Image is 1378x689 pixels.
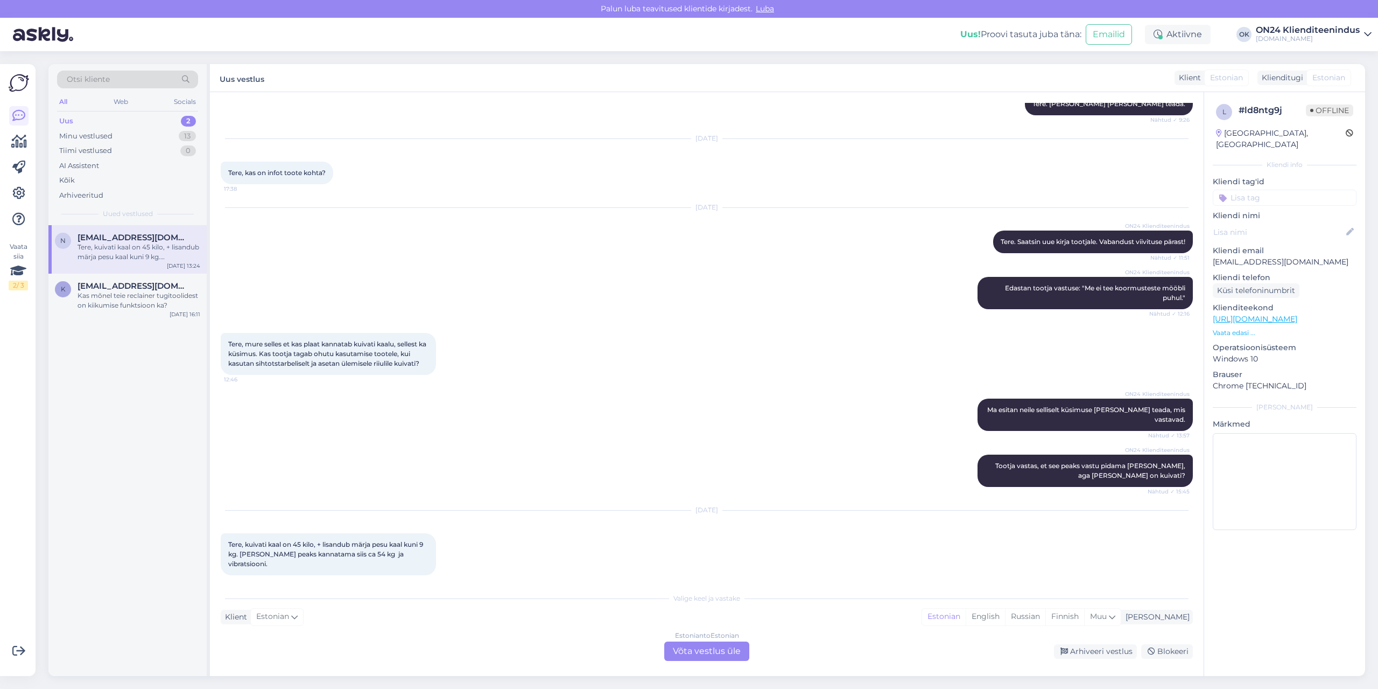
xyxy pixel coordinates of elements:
div: Russian [1005,609,1045,625]
div: AI Assistent [59,161,99,171]
span: Offline [1306,105,1353,116]
div: 0 [180,145,196,156]
div: [DATE] [221,505,1193,515]
span: Nähtud ✓ 11:51 [1149,254,1190,262]
input: Lisa tag [1213,190,1356,206]
span: 13:24 [224,576,264,584]
span: Muu [1090,611,1107,621]
span: Ma esitan neile selliselt küsimuse [PERSON_NAME] teada, mis vastavad. [987,406,1187,423]
span: Nähtud ✓ 13:57 [1148,432,1190,440]
div: 13 [179,131,196,142]
p: Vaata edasi ... [1213,328,1356,338]
div: [DATE] 16:11 [170,310,200,318]
div: All [57,95,69,109]
span: Tere, kas on infot toote kohta? [228,169,326,177]
span: Uued vestlused [103,209,153,219]
p: Kliendi telefon [1213,272,1356,283]
p: [EMAIL_ADDRESS][DOMAIN_NAME] [1213,256,1356,268]
div: Võta vestlus üle [664,642,749,661]
div: Tiimi vestlused [59,145,112,156]
p: Kliendi nimi [1213,210,1356,221]
a: ON24 Klienditeenindus[DOMAIN_NAME] [1256,26,1372,43]
a: [URL][DOMAIN_NAME] [1213,314,1297,324]
div: Aktiivne [1145,25,1211,44]
span: n [60,236,66,245]
div: [PERSON_NAME] [1213,402,1356,412]
div: Estonian to Estonian [675,631,739,641]
div: Klient [1175,72,1201,83]
p: Klienditeekond [1213,302,1356,314]
div: Arhiveeritud [59,190,103,201]
span: Estonian [1210,72,1243,83]
span: Tere. [PERSON_NAME] [PERSON_NAME] teada. [1032,100,1185,108]
p: Brauser [1213,369,1356,380]
div: [DOMAIN_NAME] [1256,34,1360,43]
div: Uus [59,116,73,127]
span: 12:46 [224,375,264,384]
div: [DATE] [221,134,1193,143]
span: Otsi kliente [67,74,110,85]
div: Estonian [922,609,966,625]
span: 17:38 [224,185,264,193]
span: ON24 Klienditeenindus [1125,446,1190,454]
div: English [966,609,1005,625]
div: ON24 Klienditeenindus [1256,26,1360,34]
p: Kliendi tag'id [1213,176,1356,187]
div: Küsi telefoninumbrit [1213,283,1299,298]
div: Kõik [59,175,75,186]
div: Klient [221,611,247,623]
div: [DATE] 13:24 [167,262,200,270]
label: Uus vestlus [220,71,264,85]
div: Valige keel ja vastake [221,594,1193,603]
span: Nähtud ✓ 15:45 [1148,488,1190,496]
span: ON24 Klienditeenindus [1125,222,1190,230]
div: Kas mõnel teie reclainer tugitoolidest on kiikumise funktsioon ka? [78,291,200,310]
div: Minu vestlused [59,131,113,142]
div: OK [1236,27,1252,42]
span: Kaidi91@gmail.com [78,281,189,291]
p: Kliendi email [1213,245,1356,256]
span: nele.mandla@gmail.com [78,233,189,242]
div: Kliendi info [1213,160,1356,170]
p: Operatsioonisüsteem [1213,342,1356,353]
button: Emailid [1086,24,1132,45]
div: Arhiveeri vestlus [1054,644,1137,659]
span: l [1222,108,1226,116]
div: 2 [181,116,196,127]
span: ON24 Klienditeenindus [1125,390,1190,398]
span: Nähtud ✓ 12:16 [1149,310,1190,318]
span: Estonian [1312,72,1345,83]
p: Chrome [TECHNICAL_ID] [1213,380,1356,392]
div: Socials [172,95,198,109]
img: Askly Logo [9,73,29,93]
div: Proovi tasuta juba täna: [960,28,1081,41]
div: [DATE] [221,203,1193,212]
span: Tere, kuivati kaal on 45 kilo, + lisandub märja pesu kaal kuni 9 kg. [PERSON_NAME] peaks kannatam... [228,540,425,568]
span: Tere, mure selles et kas plaat kannatab kuivati kaalu, sellest ka küsimus. Kas tootja tagab ohutu... [228,340,428,367]
span: Nähtud ✓ 9:26 [1149,116,1190,124]
b: Uus! [960,29,981,39]
div: 2 / 3 [9,281,28,290]
span: Luba [753,4,777,13]
p: Windows 10 [1213,353,1356,365]
span: K [61,285,66,293]
div: Klienditugi [1257,72,1303,83]
span: Tere. Saatsin uue kirja tootjale. Vabandust viivituse pärast! [1001,238,1185,246]
span: Edastan tootja vastuse: "Me ei tee koormusteste mööbli puhul." [1005,284,1187,302]
span: Estonian [256,611,289,623]
div: [GEOGRAPHIC_DATA], [GEOGRAPHIC_DATA] [1216,128,1346,150]
input: Lisa nimi [1213,226,1344,238]
div: Finnish [1045,609,1084,625]
span: ON24 Klienditeenindus [1125,268,1190,276]
p: Märkmed [1213,419,1356,430]
div: # ld8ntg9j [1239,104,1306,117]
div: Blokeeri [1141,644,1193,659]
span: Tootja vastas, et see peaks vastu pidama [PERSON_NAME], aga [PERSON_NAME] on kuivati? [995,462,1187,479]
div: Web [111,95,130,109]
div: [PERSON_NAME] [1121,611,1190,623]
div: Vaata siia [9,242,28,290]
div: Tere, kuivati kaal on 45 kilo, + lisandub märja pesu kaal kuni 9 kg. [PERSON_NAME] peaks kannatam... [78,242,200,262]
